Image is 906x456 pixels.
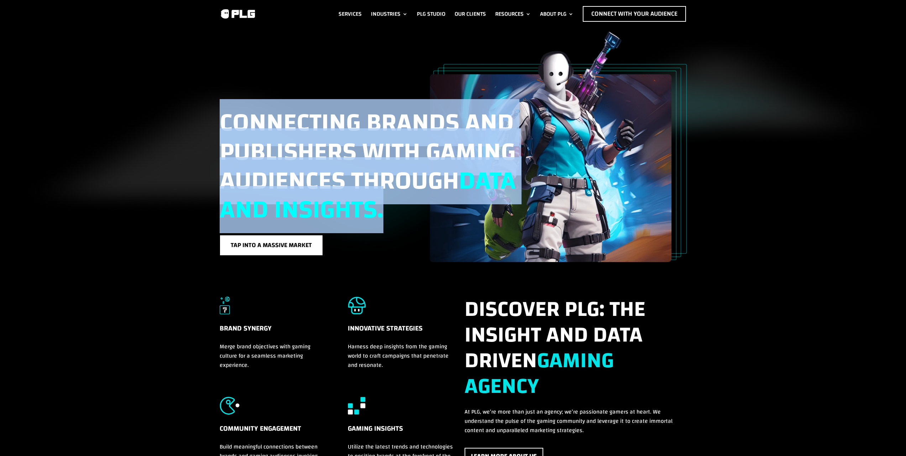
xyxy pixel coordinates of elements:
[220,157,516,233] span: data and insights.
[465,407,685,435] p: At PLG, we’re more than just an agency; we’re passionate gamers at heart. We understand the pulse...
[465,297,685,407] h2: Discover PLG: The insight and data driven
[583,6,686,22] a: Connect with Your Audience
[220,99,516,233] span: Connecting brands and publishers with gaming audiences through
[371,6,408,22] a: Industries
[540,6,574,22] a: About PLG
[220,297,230,314] img: Brand Synergy
[495,6,531,22] a: Resources
[220,235,323,256] a: Tap into a massive market
[348,342,455,370] p: Harness deep insights from the gaming world to craft campaigns that penetrate and resonate.
[348,423,455,442] h5: Gaming Insights
[220,323,323,342] h5: Brand Synergy
[870,422,906,456] iframe: Chat Widget
[455,6,486,22] a: Our Clients
[348,323,455,342] h5: Innovative Strategies
[417,6,445,22] a: PLG Studio
[339,6,362,22] a: Services
[220,342,323,370] p: Merge brand objectives with gaming culture for a seamless marketing experience.
[465,340,614,406] strong: gaming Agency
[220,423,323,442] h5: Community Engagement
